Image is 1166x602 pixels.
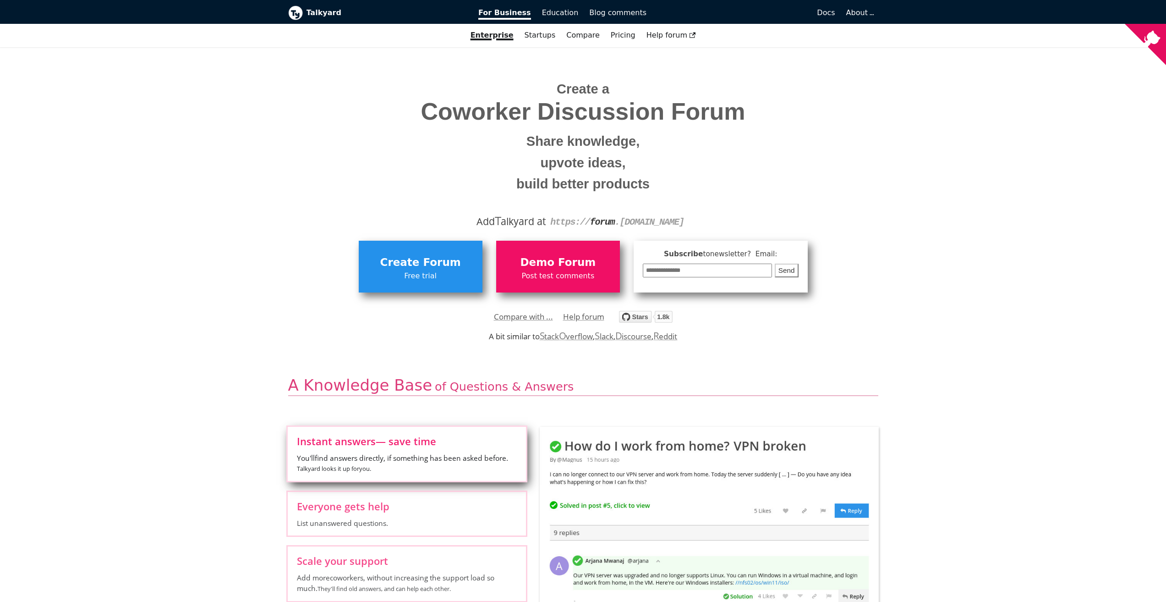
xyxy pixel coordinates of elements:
span: Scale your support [297,556,517,566]
span: Blog comments [589,8,646,17]
a: Help forum [641,28,701,43]
a: Talkyard logoTalkyard [288,6,466,20]
a: Slack [595,331,613,342]
span: Education [542,8,579,17]
span: Subscribe [643,249,799,260]
span: Create a [557,82,609,96]
small: Share knowledge, [295,131,871,152]
span: List unanswered questions. [297,518,517,528]
div: Add alkyard at [295,214,871,229]
span: Post test comments [501,270,615,282]
span: Instant answers — save time [297,436,517,446]
span: Demo Forum [501,254,615,271]
a: Blog comments [584,5,652,21]
small: Talkyard looks it up for you . [297,464,371,473]
span: S [540,329,545,342]
strong: forum [590,217,615,227]
a: Startups [519,28,561,43]
a: Enterprise [465,28,519,43]
a: About [846,8,873,17]
b: Talkyard [307,7,466,19]
a: Star debiki/talkyard on GitHub [619,312,673,326]
a: Discourse [615,331,651,342]
span: D [615,329,622,342]
a: Reddit [653,331,677,342]
a: StackOverflow [540,331,593,342]
a: Compare [566,31,600,39]
a: Pricing [605,28,641,43]
span: Free trial [363,270,478,282]
span: S [595,329,600,342]
a: Demo ForumPost test comments [496,241,620,292]
span: Add more coworkers , without increasing the support load so much. [297,573,517,594]
span: T [495,212,501,229]
span: Create Forum [363,254,478,271]
span: Everyone gets help [297,501,517,511]
a: Docs [652,5,841,21]
span: Help forum [646,31,696,39]
a: Education [536,5,584,21]
img: talkyard.svg [619,311,673,323]
small: build better products [295,173,871,195]
a: Compare with ... [494,310,553,324]
span: For Business [478,8,531,20]
button: Send [775,264,799,278]
span: of Questions & Answers [435,380,574,393]
span: R [653,329,659,342]
span: O [559,329,566,342]
a: Create ForumFree trial [359,241,482,292]
a: Help forum [563,310,604,324]
span: to newsletter ? Email: [703,250,777,258]
a: For Business [473,5,536,21]
small: upvote ideas, [295,152,871,174]
small: They'll find old answers, and can help each other. [318,585,451,593]
code: https:// . [DOMAIN_NAME] [550,217,684,227]
span: Coworker Discussion Forum [295,99,871,125]
span: Docs [817,8,835,17]
span: You'll find answers directly, if something has been asked before. [297,453,517,474]
img: Talkyard logo [288,6,303,20]
h2: A Knowledge Base [288,376,878,396]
